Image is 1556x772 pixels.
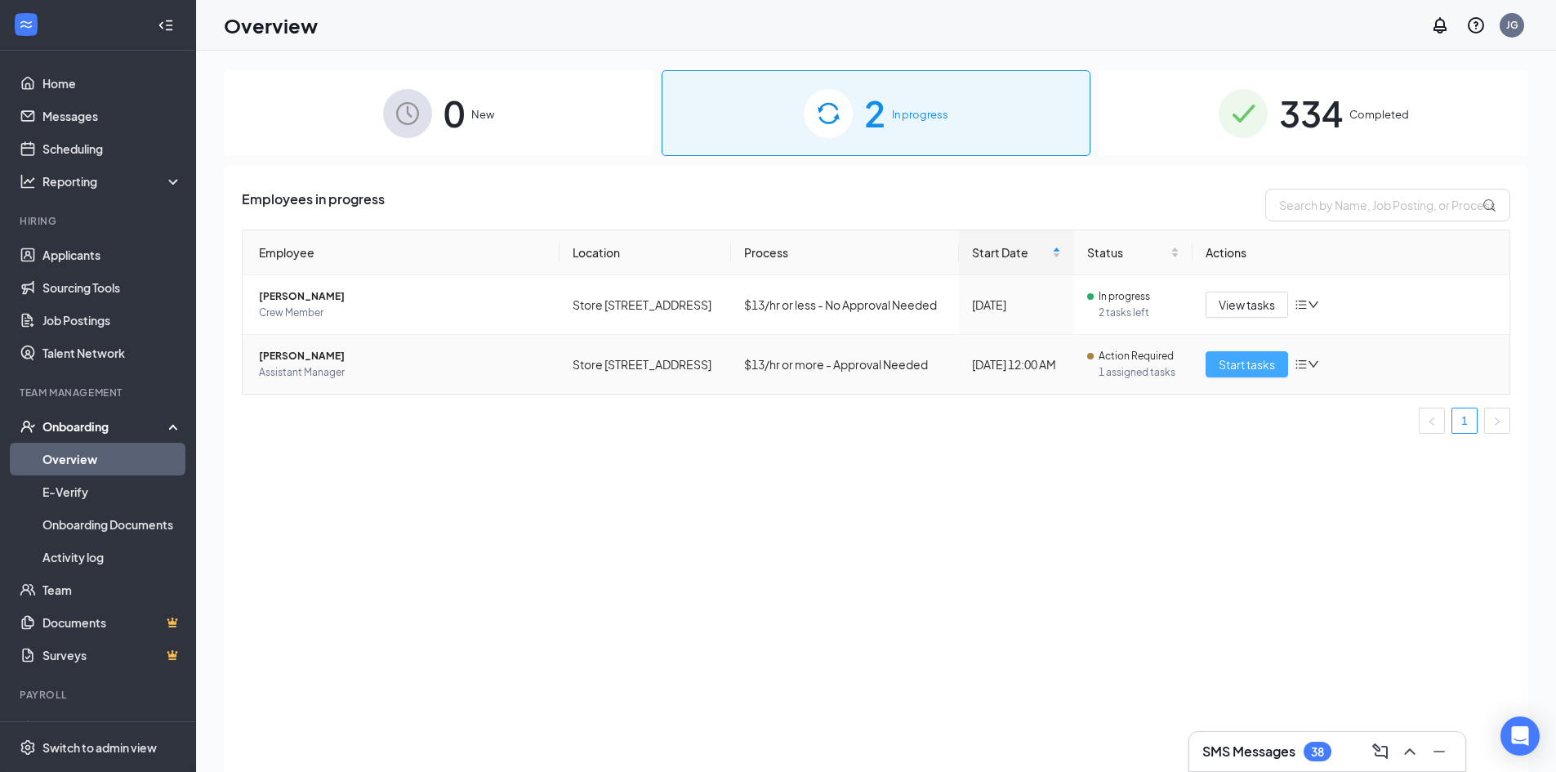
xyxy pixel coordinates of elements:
a: Applicants [42,239,182,271]
span: Employees in progress [242,189,385,221]
span: Action Required [1099,348,1174,364]
a: Job Postings [42,304,182,337]
a: 1 [1452,408,1477,433]
button: ComposeMessage [1367,739,1393,765]
a: SurveysCrown [42,639,182,672]
a: Activity log [42,541,182,573]
a: E-Verify [42,475,182,508]
span: 1 assigned tasks [1099,364,1180,381]
td: Store [STREET_ADDRESS] [560,335,731,394]
a: Onboarding Documents [42,508,182,541]
h3: SMS Messages [1202,743,1295,761]
span: Assistant Manager [259,364,546,381]
div: Open Intercom Messenger [1500,716,1540,756]
span: 2 [864,85,885,141]
button: right [1484,408,1510,434]
div: JG [1506,18,1518,32]
th: Employee [243,230,560,275]
li: 1 [1451,408,1478,434]
th: Process [731,230,959,275]
td: Store [STREET_ADDRESS] [560,275,731,335]
th: Location [560,230,731,275]
a: PayrollCrown [42,712,182,745]
svg: Analysis [20,173,36,190]
span: right [1492,417,1502,426]
a: Scheduling [42,132,182,165]
a: Sourcing Tools [42,271,182,304]
button: left [1419,408,1445,434]
svg: ChevronUp [1400,742,1420,761]
svg: QuestionInfo [1466,16,1486,35]
span: Status [1087,243,1168,261]
span: down [1308,359,1319,370]
span: Completed [1349,106,1409,123]
svg: UserCheck [20,418,36,435]
h1: Overview [224,11,318,39]
th: Actions [1193,230,1509,275]
span: New [471,106,494,123]
div: Team Management [20,386,179,399]
button: View tasks [1206,292,1288,318]
svg: ComposeMessage [1371,742,1390,761]
a: Overview [42,443,182,475]
li: Next Page [1484,408,1510,434]
span: 0 [444,85,465,141]
div: [DATE] [972,296,1061,314]
button: Minimize [1426,739,1452,765]
div: [DATE] 12:00 AM [972,355,1061,373]
svg: WorkstreamLogo [18,16,34,33]
span: In progress [892,106,948,123]
span: 334 [1279,85,1343,141]
a: Team [42,573,182,606]
span: Start tasks [1219,355,1275,373]
span: [PERSON_NAME] [259,348,546,364]
svg: Settings [20,739,36,756]
td: $13/hr or more - Approval Needed [731,335,959,394]
div: Hiring [20,214,179,228]
span: Start Date [972,243,1049,261]
div: Onboarding [42,418,168,435]
span: Crew Member [259,305,546,321]
td: $13/hr or less - No Approval Needed [731,275,959,335]
a: Talent Network [42,337,182,369]
svg: Minimize [1429,742,1449,761]
div: Switch to admin view [42,739,157,756]
a: DocumentsCrown [42,606,182,639]
button: ChevronUp [1397,739,1423,765]
button: Start tasks [1206,351,1288,377]
span: View tasks [1219,296,1275,314]
span: left [1427,417,1437,426]
div: 38 [1311,745,1324,759]
th: Status [1074,230,1193,275]
span: In progress [1099,288,1150,305]
div: Payroll [20,688,179,702]
span: down [1308,299,1319,310]
div: Reporting [42,173,183,190]
span: 2 tasks left [1099,305,1180,321]
span: bars [1295,298,1308,311]
svg: Collapse [158,17,174,33]
span: [PERSON_NAME] [259,288,546,305]
input: Search by Name, Job Posting, or Process [1265,189,1510,221]
a: Home [42,67,182,100]
li: Previous Page [1419,408,1445,434]
span: bars [1295,358,1308,371]
a: Messages [42,100,182,132]
svg: Notifications [1430,16,1450,35]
